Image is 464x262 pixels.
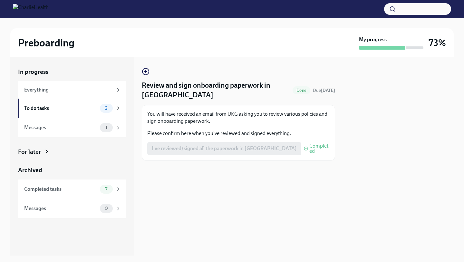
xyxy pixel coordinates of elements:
[24,124,97,131] div: Messages
[429,37,446,49] h3: 73%
[18,68,126,76] a: In progress
[18,166,126,174] a: Archived
[142,81,290,100] h4: Review and sign onboarding paperwork in [GEOGRAPHIC_DATA]
[18,148,126,156] a: For later
[24,186,97,193] div: Completed tasks
[101,125,111,130] span: 1
[313,88,335,93] span: Due
[101,187,111,191] span: 7
[359,36,387,43] strong: My progress
[101,206,112,211] span: 0
[321,88,335,93] strong: [DATE]
[24,205,97,212] div: Messages
[18,99,126,118] a: To do tasks2
[18,36,74,49] h2: Preboarding
[18,118,126,137] a: Messages1
[309,143,330,154] span: Completed
[147,111,330,125] p: You will have received an email from UKG asking you to review various policies and sign onboardin...
[293,88,310,93] span: Done
[101,106,111,111] span: 2
[313,87,335,93] span: August 28th, 2025 06:00
[18,81,126,99] a: Everything
[13,4,49,14] img: CharlieHealth
[18,148,41,156] div: For later
[24,86,113,93] div: Everything
[147,130,330,137] p: Please confirm here when you've reviewed and signed everything.
[24,105,97,112] div: To do tasks
[18,199,126,218] a: Messages0
[18,180,126,199] a: Completed tasks7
